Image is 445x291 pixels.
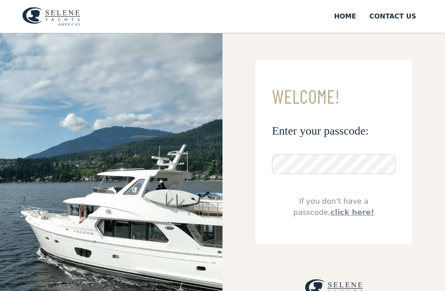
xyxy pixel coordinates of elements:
[255,60,412,244] form: Email Form
[272,86,396,107] h3: Welcome!
[330,208,374,217] a: click here!
[369,12,416,21] div: Contact US
[272,196,396,218] div: If you don't have a passcode,
[334,12,356,21] div: Home
[272,123,396,138] h3: Enter your passcode:
[22,7,80,26] img: logo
